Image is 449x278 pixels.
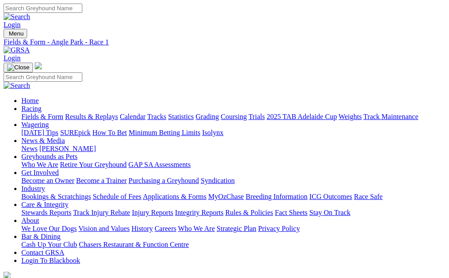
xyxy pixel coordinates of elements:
[178,225,215,232] a: Who We Are
[21,249,64,256] a: Contact GRSA
[309,209,350,216] a: Stay On Track
[196,113,219,120] a: Grading
[60,161,127,168] a: Retire Your Greyhound
[4,4,82,13] input: Search
[21,105,41,112] a: Racing
[4,63,33,72] button: Toggle navigation
[4,46,30,54] img: GRSA
[73,209,130,216] a: Track Injury Rebate
[35,62,42,69] img: logo-grsa-white.png
[21,177,445,185] div: Get Involved
[4,21,20,28] a: Login
[4,82,30,90] img: Search
[7,64,29,71] img: Close
[21,225,77,232] a: We Love Our Dogs
[21,129,445,137] div: Wagering
[21,193,445,201] div: Industry
[79,241,189,248] a: Chasers Restaurant & Function Centre
[132,209,173,216] a: Injury Reports
[21,113,63,120] a: Fields & Form
[221,113,247,120] a: Coursing
[129,177,199,184] a: Purchasing a Greyhound
[4,72,82,82] input: Search
[354,193,382,200] a: Race Safe
[21,97,39,104] a: Home
[21,241,445,249] div: Bar & Dining
[21,137,65,144] a: News & Media
[364,113,418,120] a: Track Maintenance
[93,193,141,200] a: Schedule of Fees
[175,209,223,216] a: Integrity Reports
[21,201,69,208] a: Care & Integrity
[339,113,362,120] a: Weights
[21,225,445,233] div: About
[21,241,77,248] a: Cash Up Your Club
[21,209,71,216] a: Stewards Reports
[4,13,30,21] img: Search
[21,169,59,176] a: Get Involved
[21,153,77,160] a: Greyhounds as Pets
[309,193,352,200] a: ICG Outcomes
[201,177,235,184] a: Syndication
[21,129,58,136] a: [DATE] Tips
[21,121,49,128] a: Wagering
[208,193,244,200] a: MyOzChase
[21,177,74,184] a: Become an Owner
[4,54,20,62] a: Login
[147,113,166,120] a: Tracks
[4,29,27,38] button: Toggle navigation
[21,161,58,168] a: Who We Are
[248,113,265,120] a: Trials
[21,185,45,192] a: Industry
[21,193,91,200] a: Bookings & Scratchings
[21,233,61,240] a: Bar & Dining
[225,209,273,216] a: Rules & Policies
[21,145,37,152] a: News
[21,217,39,224] a: About
[93,129,127,136] a: How To Bet
[78,225,129,232] a: Vision and Values
[21,209,445,217] div: Care & Integrity
[154,225,176,232] a: Careers
[60,129,90,136] a: SUREpick
[246,193,307,200] a: Breeding Information
[39,145,96,152] a: [PERSON_NAME]
[129,129,200,136] a: Minimum Betting Limits
[21,161,445,169] div: Greyhounds as Pets
[143,193,206,200] a: Applications & Forms
[9,30,24,37] span: Menu
[168,113,194,120] a: Statistics
[21,145,445,153] div: News & Media
[65,113,118,120] a: Results & Replays
[217,225,256,232] a: Strategic Plan
[131,225,153,232] a: History
[267,113,337,120] a: 2025 TAB Adelaide Cup
[258,225,300,232] a: Privacy Policy
[120,113,146,120] a: Calendar
[129,161,191,168] a: GAP SA Assessments
[275,209,307,216] a: Fact Sheets
[21,257,80,264] a: Login To Blackbook
[202,129,223,136] a: Isolynx
[76,177,127,184] a: Become a Trainer
[4,38,445,46] a: Fields & Form - Angle Park - Race 1
[21,113,445,121] div: Racing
